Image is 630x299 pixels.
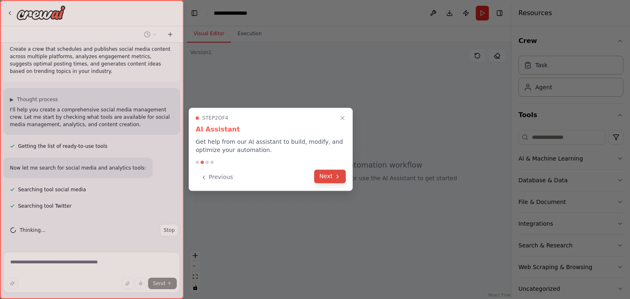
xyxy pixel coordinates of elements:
[196,125,346,134] h3: AI Assistant
[196,170,238,184] button: Previous
[202,115,228,121] span: Step 2 of 4
[189,7,200,19] button: Hide left sidebar
[314,170,346,183] button: Next
[196,138,346,154] p: Get help from our AI assistant to build, modify, and optimize your automation.
[338,113,347,123] button: Close walkthrough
